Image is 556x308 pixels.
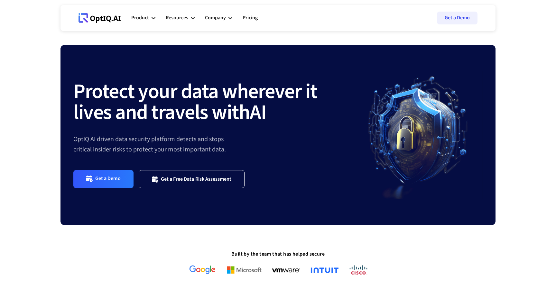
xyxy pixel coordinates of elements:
[437,12,477,24] a: Get a Demo
[139,170,245,188] a: Get a Free Data Risk Assessment
[73,170,134,188] a: Get a Demo
[73,134,354,155] div: OptIQ AI driven data security platform detects and stops critical insider risks to protect your m...
[131,14,149,22] div: Product
[250,98,266,127] strong: AI
[95,175,121,183] div: Get a Demo
[231,250,325,258] strong: Built by the team that has helped secure
[131,8,155,28] div: Product
[166,8,195,28] div: Resources
[73,77,317,127] strong: Protect your data wherever it lives and travels with
[243,8,258,28] a: Pricing
[166,14,188,22] div: Resources
[205,8,232,28] div: Company
[79,8,121,28] a: Webflow Homepage
[205,14,226,22] div: Company
[161,176,232,182] div: Get a Free Data Risk Assessment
